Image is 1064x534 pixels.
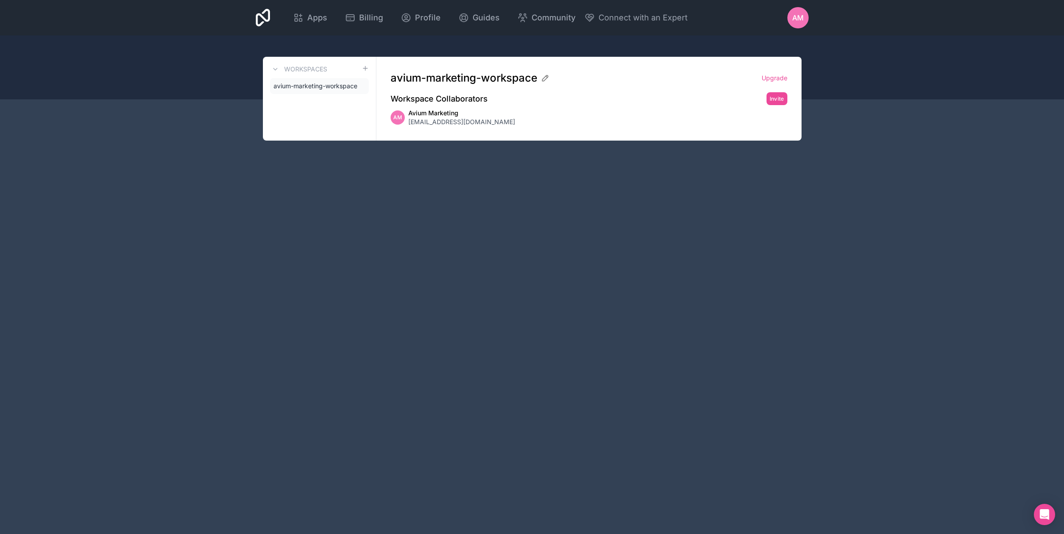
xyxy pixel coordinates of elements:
[391,93,488,105] h2: Workspace Collaborators
[408,109,515,118] span: Avium Marketing
[393,114,402,121] span: AM
[286,8,334,27] a: Apps
[792,12,804,23] span: AM
[532,12,575,24] span: Community
[270,64,327,75] a: Workspaces
[338,8,390,27] a: Billing
[1034,504,1055,525] div: Open Intercom Messenger
[284,65,327,74] h3: Workspaces
[415,12,441,24] span: Profile
[451,8,507,27] a: Guides
[473,12,500,24] span: Guides
[394,8,448,27] a: Profile
[584,12,688,24] button: Connect with an Expert
[391,71,537,85] span: avium-marketing-workspace
[767,92,787,105] button: Invite
[270,78,369,94] a: avium-marketing-workspace
[598,12,688,24] span: Connect with an Expert
[307,12,327,24] span: Apps
[359,12,383,24] span: Billing
[408,118,515,126] span: [EMAIL_ADDRESS][DOMAIN_NAME]
[510,8,583,27] a: Community
[274,82,357,90] span: avium-marketing-workspace
[762,74,787,82] a: Upgrade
